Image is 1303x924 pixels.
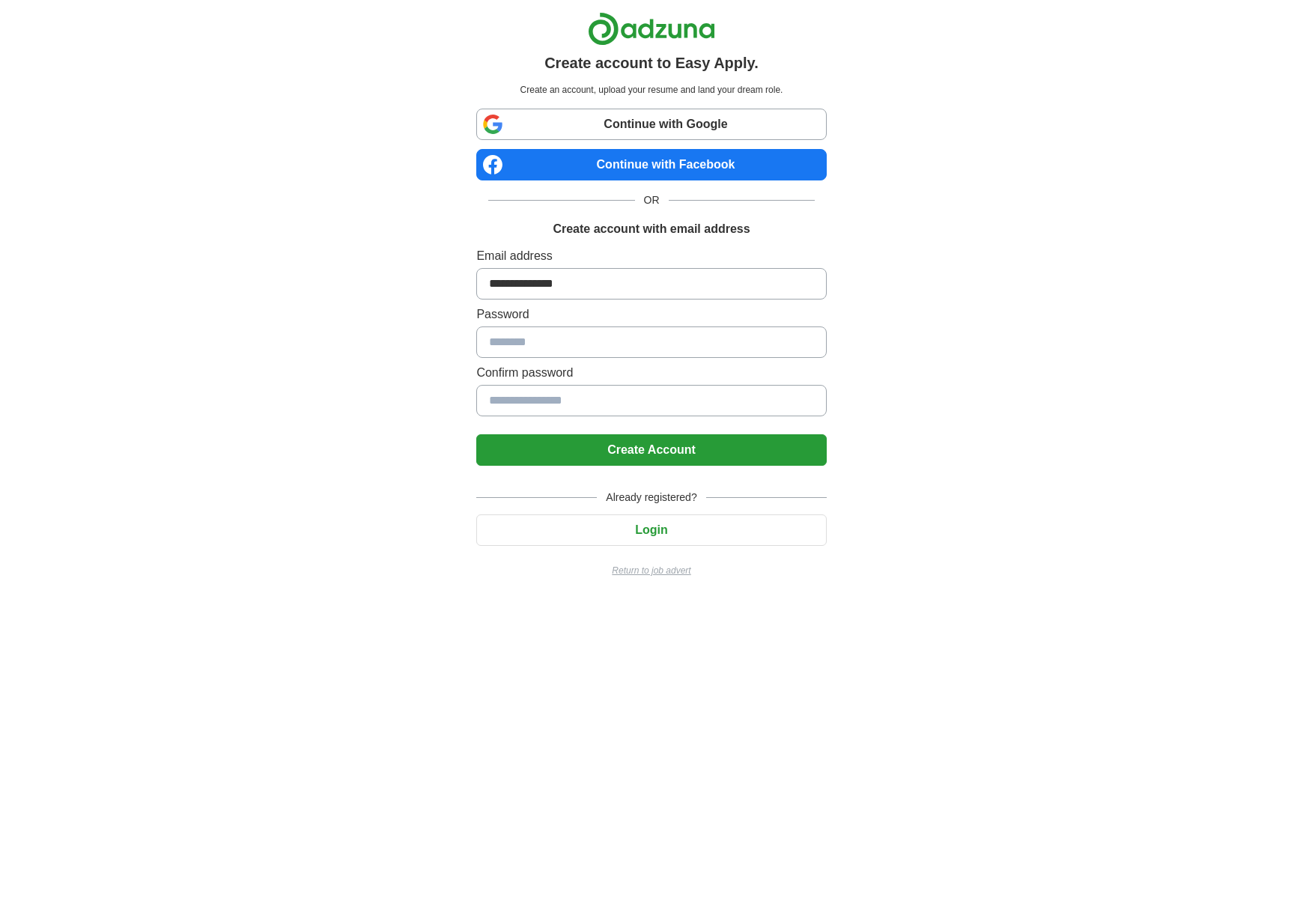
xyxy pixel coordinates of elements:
[588,12,715,46] img: Adzuna logo
[476,306,826,323] label: Password
[476,434,826,466] button: Create Account
[476,564,826,577] a: Return to job advert
[479,83,823,97] p: Create an account, upload your resume and land your dream role.
[544,52,759,74] h1: Create account to Easy Apply.
[635,192,669,208] span: OR
[476,364,826,382] label: Confirm password
[476,247,826,265] label: Email address
[476,523,826,536] a: Login
[476,149,826,180] a: Continue with Facebook
[553,220,750,238] h1: Create account with email address
[597,490,705,505] span: Already registered?
[476,109,826,140] a: Continue with Google
[476,514,826,546] button: Login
